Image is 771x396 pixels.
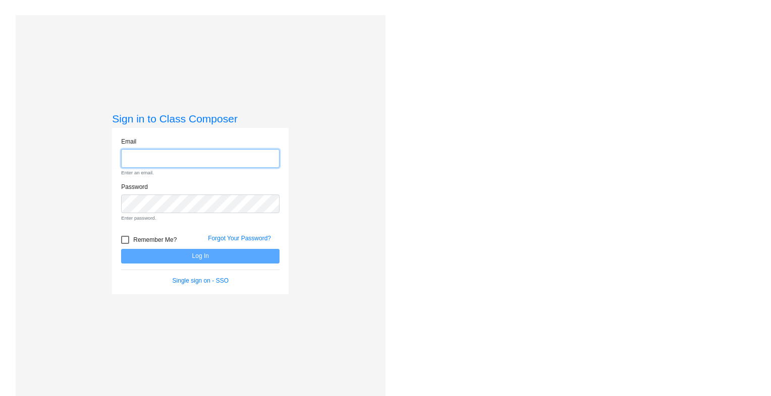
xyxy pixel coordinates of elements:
a: Forgot Your Password? [208,235,271,242]
button: Log In [121,249,280,263]
span: Remember Me? [133,234,177,246]
label: Email [121,137,136,146]
h3: Sign in to Class Composer [112,112,289,125]
small: Enter an email. [121,169,280,176]
label: Password [121,182,148,191]
a: Single sign on - SSO [173,277,229,284]
small: Enter password. [121,215,280,222]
